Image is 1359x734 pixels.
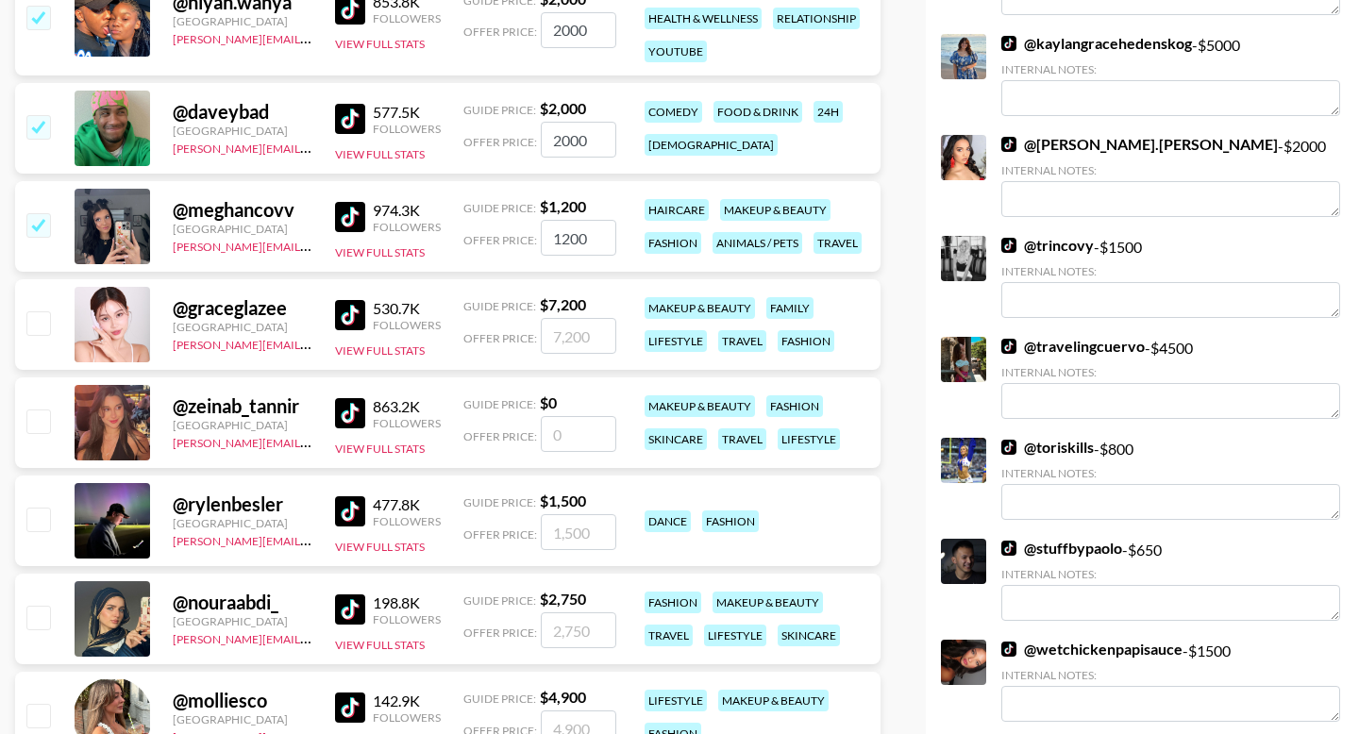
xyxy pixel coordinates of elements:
img: TikTok [1001,339,1016,354]
div: fashion [645,592,701,613]
input: 2,000 [541,12,616,48]
div: skincare [778,625,840,646]
button: View Full Stats [335,147,425,161]
img: TikTok [1001,541,1016,556]
a: [PERSON_NAME][EMAIL_ADDRESS][DOMAIN_NAME] [173,530,452,548]
div: Followers [373,318,441,332]
div: lifestyle [645,690,707,711]
div: [GEOGRAPHIC_DATA] [173,712,312,726]
div: travel [645,625,693,646]
div: lifestyle [704,625,766,646]
img: TikTok [1001,440,1016,455]
span: Guide Price: [463,397,536,411]
img: TikTok [335,104,365,134]
div: youtube [645,41,707,62]
div: [GEOGRAPHIC_DATA] [173,124,312,138]
img: TikTok [335,594,365,625]
div: comedy [645,101,702,123]
div: - $ 650 [1001,539,1340,621]
div: makeup & beauty [645,395,755,417]
div: lifestyle [645,330,707,352]
a: @kaylangracehedenskog [1001,34,1192,53]
span: Offer Price: [463,626,537,640]
input: 2,750 [541,612,616,648]
div: dance [645,510,691,532]
span: Offer Price: [463,331,537,345]
div: [GEOGRAPHIC_DATA] [173,516,312,530]
div: - $ 5000 [1001,34,1340,116]
div: 198.8K [373,593,441,612]
img: TikTok [1001,137,1016,152]
div: Followers [373,11,441,25]
div: Internal Notes: [1001,668,1340,682]
img: TikTok [335,300,365,330]
input: 1,500 [541,514,616,550]
div: - $ 2000 [1001,135,1340,217]
div: 863.2K [373,397,441,416]
div: [GEOGRAPHIC_DATA] [173,614,312,628]
div: - $ 1500 [1001,640,1340,722]
div: makeup & beauty [720,199,830,221]
a: [PERSON_NAME][EMAIL_ADDRESS][DOMAIN_NAME] [173,334,452,352]
div: 974.3K [373,201,441,220]
div: Internal Notes: [1001,163,1340,177]
div: relationship [773,8,860,29]
div: travel [718,330,766,352]
span: Guide Price: [463,201,536,215]
div: 477.8K [373,495,441,514]
strong: $ 4,900 [540,688,586,706]
img: TikTok [335,692,365,723]
a: @wetchickenpapisauce [1001,640,1183,659]
button: View Full Stats [335,540,425,554]
img: TikTok [1001,36,1016,51]
div: @ graceglazee [173,296,312,320]
a: [PERSON_NAME][EMAIL_ADDRESS][DOMAIN_NAME] [173,138,452,156]
div: @ zeinab_tannir [173,394,312,418]
input: 2,000 [541,122,616,158]
div: [GEOGRAPHIC_DATA] [173,418,312,432]
div: - $ 1500 [1001,236,1340,318]
strong: $ 2,750 [540,590,586,608]
a: [PERSON_NAME][EMAIL_ADDRESS][PERSON_NAME][DOMAIN_NAME] [173,628,542,646]
a: [PERSON_NAME][EMAIL_ADDRESS][DOMAIN_NAME] [173,28,452,46]
input: 0 [541,416,616,452]
div: 142.9K [373,692,441,710]
a: @toriskills [1001,438,1094,457]
input: 7,200 [541,318,616,354]
div: Internal Notes: [1001,466,1340,480]
strong: $ 7,200 [540,295,586,313]
img: TikTok [1001,238,1016,253]
div: makeup & beauty [713,592,823,613]
strong: $ 1,200 [540,197,586,215]
button: View Full Stats [335,245,425,259]
div: [GEOGRAPHIC_DATA] [173,222,312,236]
div: fashion [766,395,823,417]
span: Offer Price: [463,135,537,149]
button: View Full Stats [335,442,425,456]
div: [GEOGRAPHIC_DATA] [173,14,312,28]
div: fashion [702,510,759,532]
a: @trincovy [1001,236,1094,255]
div: Internal Notes: [1001,264,1340,278]
span: Offer Price: [463,25,537,39]
span: Guide Price: [463,299,536,313]
div: Followers [373,416,441,430]
button: View Full Stats [335,638,425,652]
div: Internal Notes: [1001,62,1340,76]
button: View Full Stats [335,343,425,358]
div: @ daveybad [173,100,312,124]
div: Followers [373,710,441,725]
div: Followers [373,612,441,626]
div: travel [814,232,862,254]
div: makeup & beauty [718,690,829,711]
strong: $ 1,500 [540,492,586,509]
div: fashion [778,330,834,352]
div: animals / pets [713,232,802,254]
span: Offer Price: [463,233,537,247]
div: skincare [645,428,707,450]
a: [PERSON_NAME][EMAIL_ADDRESS][DOMAIN_NAME] [173,432,452,450]
span: Guide Price: [463,692,536,706]
div: makeup & beauty [645,297,755,319]
div: @ meghancovv [173,198,312,222]
div: health & wellness [645,8,762,29]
